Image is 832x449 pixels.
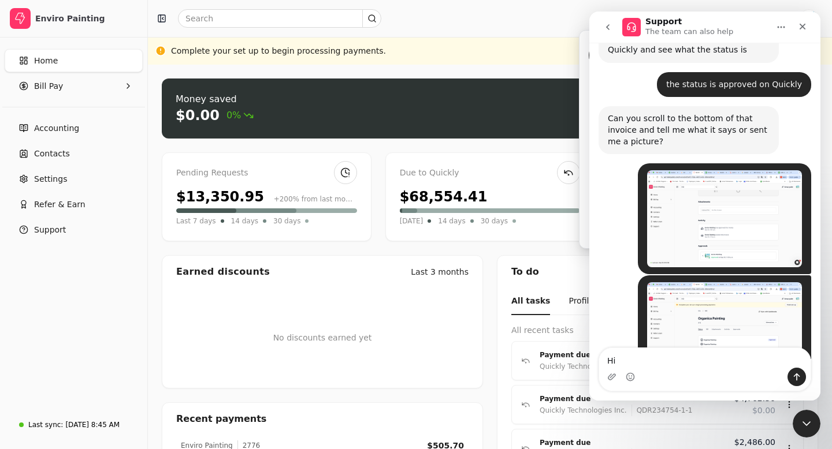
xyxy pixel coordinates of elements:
[176,265,270,279] div: Earned discounts
[793,410,820,437] iframe: Intercom live chat
[800,9,818,28] img: Enviro%20new%20Logo%20_RGB_Colour.jpg
[226,108,254,122] span: 0%
[5,142,143,165] a: Contacts
[5,117,143,140] a: Accounting
[34,55,58,67] span: Home
[178,9,381,28] input: Search
[540,349,725,361] div: Payment due
[176,92,254,106] div: Money saved
[273,215,300,227] span: 30 days
[274,194,357,204] div: +200% from last month
[400,167,581,179] div: Due to Quickly
[34,148,70,160] span: Contacts
[511,324,804,336] div: All recent tasks
[5,74,143,98] button: Bill Pay
[34,224,66,236] span: Support
[540,405,627,416] div: Quickly Technologies Inc.
[65,420,120,430] div: [DATE] 8:45 AM
[540,361,627,372] div: Quickly Technologies Inc.
[5,193,143,216] button: Refer & Earn
[497,256,818,288] div: To do
[589,12,820,401] iframe: Intercom live chat
[632,405,693,416] div: QDR234754-1-1
[712,9,793,28] button: Setup guide
[540,437,725,448] div: Payment due
[35,13,138,24] div: Enviro Painting
[400,186,488,207] div: $68,554.41
[511,288,550,315] button: All tasks
[176,215,216,227] span: Last 7 days
[176,106,220,125] div: $0.00
[579,30,793,249] div: Setup guide
[540,393,725,405] div: Payment due
[28,420,63,430] div: Last sync:
[438,215,465,227] span: 14 days
[171,45,386,57] div: Complete your set up to begin processing payments.
[400,215,424,227] span: [DATE]
[176,186,264,207] div: $13,350.95
[176,167,357,179] div: Pending Requests
[5,414,143,435] a: Last sync:[DATE] 8:45 AM
[569,288,594,315] button: Profile
[34,199,86,211] span: Refer & Earn
[5,218,143,241] button: Support
[5,49,143,72] a: Home
[752,405,775,417] span: $0.00
[34,80,63,92] span: Bill Pay
[411,266,469,278] div: Last 3 months
[231,215,258,227] span: 14 days
[273,313,372,362] div: No discounts earned yet
[481,215,508,227] span: 30 days
[5,167,143,190] a: Settings
[34,173,67,185] span: Settings
[734,436,775,448] span: $2,486.00
[34,122,79,134] span: Accounting
[162,403,482,435] div: Recent payments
